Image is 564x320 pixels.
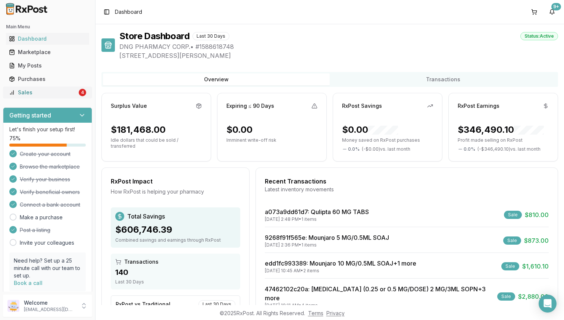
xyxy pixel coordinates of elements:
div: 9+ [551,3,561,10]
div: Last 30 Days [192,32,229,40]
div: Expiring ≤ 90 Days [226,102,274,110]
button: My Posts [3,60,92,72]
span: $2,880.00 [518,292,549,301]
nav: breadcrumb [115,8,142,16]
img: RxPost Logo [3,3,51,15]
span: Connect a bank account [20,201,80,208]
a: Sales4 [6,86,89,99]
h2: Main Menu [6,24,89,30]
a: Marketplace [6,46,89,59]
div: Marketplace [9,48,86,56]
a: Book a call [14,280,43,286]
div: RxPost Savings [342,102,382,110]
span: 0.0 % [348,146,360,152]
div: [DATE] 10:11 AM • 4 items [265,302,494,308]
span: $810.00 [525,210,549,219]
a: 9268f91f565e: Mounjaro 5 MG/0.5ML SOAJ [265,234,389,241]
div: $0.00 [342,124,398,136]
span: Post a listing [20,226,50,234]
a: Invite your colleagues [20,239,74,247]
div: [DATE] 2:36 PM • 1 items [265,242,389,248]
span: 75 % [9,135,21,142]
button: Overview [103,73,330,85]
div: Sale [504,211,522,219]
a: Make a purchase [20,214,63,221]
p: Let's finish your setup first! [9,126,86,133]
div: RxPost Impact [111,177,240,186]
span: ( - $0.00 ) vs. last month [362,146,410,152]
button: Marketplace [3,46,92,58]
a: Privacy [326,310,345,316]
a: 47462102c20a: [MEDICAL_DATA] (0.25 or 0.5 MG/DOSE) 2 MG/3ML SOPN+3 more [265,285,486,302]
div: Surplus Value [111,102,147,110]
div: Last 30 Days [198,300,235,308]
span: Transactions [124,258,159,266]
span: Verify beneficial owners [20,188,80,196]
p: Profit made selling on RxPost [458,137,549,143]
span: DNG PHARMACY CORP. • # 1588618748 [119,42,558,51]
a: Purchases [6,72,89,86]
span: $873.00 [524,236,549,245]
div: My Posts [9,62,86,69]
button: 9+ [546,6,558,18]
div: Sale [501,262,519,270]
p: Need help? Set up a 25 minute call with our team to set up. [14,257,81,279]
a: My Posts [6,59,89,72]
a: edd1fc993389: Mounjaro 10 MG/0.5ML SOAJ+1 more [265,260,416,267]
div: $346,490.10 [458,124,544,136]
img: User avatar [7,300,19,312]
span: $1,610.10 [522,262,549,271]
a: Dashboard [6,32,89,46]
span: Browse the marketplace [20,163,80,170]
button: Purchases [3,73,92,85]
div: How RxPost is helping your pharmacy [111,188,240,195]
div: Recent Transactions [265,177,549,186]
div: RxPost vs Traditional [116,301,170,308]
div: Sales [9,89,77,96]
div: RxPost Earnings [458,102,499,110]
div: Status: Active [520,32,558,40]
p: [EMAIL_ADDRESS][DOMAIN_NAME] [24,307,76,313]
div: $606,746.39 [115,224,236,236]
button: Sales4 [3,87,92,98]
a: a073a9dd61d7: Qulipta 60 MG TABS [265,208,369,216]
div: 140 [115,267,236,277]
div: [DATE] 10:45 AM • 2 items [265,268,416,274]
span: Total Savings [127,212,165,221]
div: $181,468.00 [111,124,166,136]
span: 0.0 % [464,146,475,152]
span: Dashboard [115,8,142,16]
h3: Getting started [9,111,51,120]
span: Create your account [20,150,70,158]
a: Terms [308,310,323,316]
div: [DATE] 2:48 PM • 1 items [265,216,369,222]
div: Last 30 Days [115,279,236,285]
div: Purchases [9,75,86,83]
div: Combined savings and earnings through RxPost [115,237,236,243]
p: Imminent write-off risk [226,137,317,143]
div: Dashboard [9,35,86,43]
div: Sale [503,236,521,245]
span: Verify your business [20,176,70,183]
div: Latest inventory movements [265,186,549,193]
span: [STREET_ADDRESS][PERSON_NAME] [119,51,558,60]
h1: Store Dashboard [119,30,189,42]
div: $0.00 [226,124,253,136]
div: 4 [79,89,86,96]
p: Idle dollars that could be sold / transferred [111,137,202,149]
span: ( - $346,490.10 ) vs. last month [477,146,540,152]
button: Transactions [330,73,557,85]
div: Open Intercom Messenger [539,295,557,313]
button: Dashboard [3,33,92,45]
div: Sale [497,292,515,301]
p: Money saved on RxPost purchases [342,137,433,143]
p: Welcome [24,299,76,307]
